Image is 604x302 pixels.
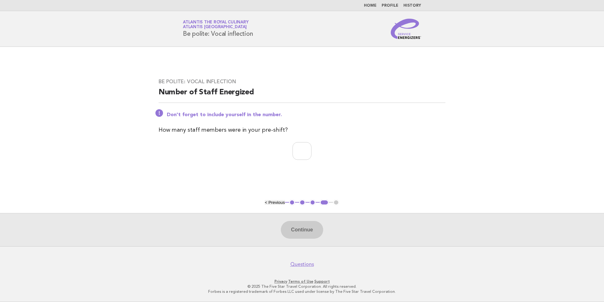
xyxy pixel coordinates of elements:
[364,4,377,8] a: Home
[382,4,398,8] a: Profile
[109,279,495,284] p: · ·
[109,289,495,294] p: Forbes is a registered trademark of Forbes LLC used under license by The Five Star Travel Corpora...
[183,21,253,37] h1: Be polite: Vocal inflection
[265,200,285,205] button: < Previous
[159,126,445,135] p: How many staff members were in your pre-shift?
[183,20,248,29] a: Atlantis the Royal CulinaryAtlantis [GEOGRAPHIC_DATA]
[320,199,329,206] button: 4
[403,4,421,8] a: History
[167,112,445,118] p: Don't forget to include yourself in the number.
[159,79,445,85] h3: Be polite: Vocal inflection
[275,279,287,284] a: Privacy
[289,199,295,206] button: 1
[109,284,495,289] p: © 2025 The Five Star Travel Corporation. All rights reserved.
[391,19,421,39] img: Service Energizers
[288,279,313,284] a: Terms of Use
[159,87,445,103] h2: Number of Staff Energized
[314,279,330,284] a: Support
[290,261,314,267] a: Questions
[183,25,247,29] span: Atlantis [GEOGRAPHIC_DATA]
[310,199,316,206] button: 3
[299,199,305,206] button: 2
